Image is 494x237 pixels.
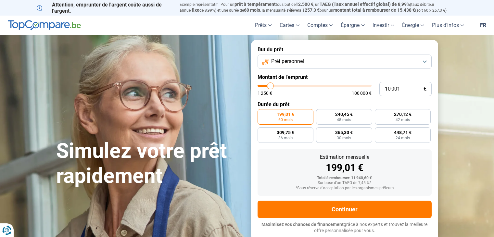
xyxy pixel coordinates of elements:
[305,7,320,13] span: 257,3 €
[396,118,410,122] span: 42 mois
[337,16,369,35] a: Épargne
[398,16,428,35] a: Énergie
[369,16,398,35] a: Investir
[335,130,353,135] span: 365,30 €
[258,101,432,107] label: Durée du prêt
[180,2,458,13] p: Exemple représentatif : Pour un tous but de , un (taux débiteur annuel de 8,99%) et une durée de ...
[333,7,415,13] span: montant total à rembourser de 15.438 €
[396,136,410,140] span: 24 mois
[258,201,432,218] button: Continuer
[263,186,426,191] div: *Sous réserve d'acceptation par les organismes prêteurs
[258,221,432,234] p: grâce à nos experts et trouvez la meilleure offre personnalisée pour vous.
[234,2,276,7] span: prêt à tempérament
[277,112,294,117] span: 199,01 €
[278,118,293,122] span: 60 mois
[263,155,426,160] div: Estimation mensuelle
[337,136,351,140] span: 30 mois
[258,46,432,53] label: But du prêt
[335,112,353,117] span: 240,45 €
[192,7,199,13] span: fixe
[251,16,276,35] a: Prêts
[244,7,260,13] span: 60 mois
[394,130,412,135] span: 448,71 €
[258,55,432,69] button: Prêt personnel
[8,20,81,31] img: TopCompare
[258,91,272,95] span: 1 250 €
[276,16,303,35] a: Cartes
[277,130,294,135] span: 309,75 €
[303,16,337,35] a: Comptes
[394,112,412,117] span: 270,12 €
[258,74,432,80] label: Montant de l'emprunt
[263,176,426,181] div: Total à rembourser: 11 940,60 €
[263,181,426,185] div: Sur base d'un TAEG de 7,45 %*
[424,86,426,92] span: €
[278,136,293,140] span: 36 mois
[320,2,410,7] span: TAEG (Taux annuel effectif global) de 8,99%
[337,118,351,122] span: 48 mois
[263,163,426,173] div: 199,01 €
[352,91,372,95] span: 100 000 €
[476,16,490,35] a: fr
[37,2,172,14] p: Attention, emprunter de l'argent coûte aussi de l'argent.
[296,2,313,7] span: 12.500 €
[261,222,344,227] span: Maximisez vos chances de financement
[428,16,468,35] a: Plus d'infos
[271,58,304,65] span: Prêt personnel
[56,139,243,189] h1: Simulez votre prêt rapidement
